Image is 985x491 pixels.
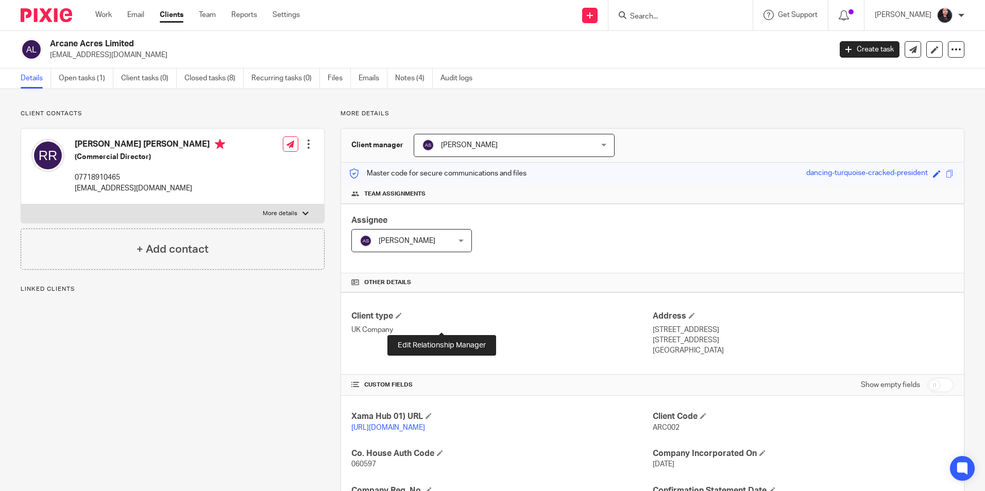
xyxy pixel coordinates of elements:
h4: Co. House Auth Code [351,448,652,459]
p: Master code for secure communications and files [349,168,527,179]
h3: Client manager [351,140,403,150]
h4: Client type [351,311,652,322]
p: UK Company [351,325,652,335]
p: More details [263,209,297,218]
p: Linked clients [21,285,325,293]
img: svg%3E [360,235,372,247]
span: Team assignments [364,190,426,198]
a: Audit logs [440,68,480,89]
span: ARC002 [653,424,680,431]
a: [URL][DOMAIN_NAME] [351,424,425,431]
a: Recurring tasks (0) [251,68,320,89]
h4: Client Code [653,411,954,422]
h4: Address [653,311,954,322]
a: Create task [840,41,899,58]
span: [PERSON_NAME] [441,142,498,149]
p: 07718910465 [75,172,225,183]
a: Notes (4) [395,68,433,89]
h4: + Add contact [137,241,209,257]
p: [EMAIL_ADDRESS][DOMAIN_NAME] [50,50,824,60]
a: Details [21,68,51,89]
h4: Xama Hub 01) URL [351,411,652,422]
img: svg%3E [31,139,64,172]
a: Team [199,10,216,20]
span: Assignee [351,216,387,224]
input: Search [629,12,722,22]
span: [DATE] [653,461,674,468]
div: dancing-turquoise-cracked-president [806,168,928,180]
h4: Company Incorporated On [653,448,954,459]
img: svg%3E [21,39,42,60]
a: Reports [231,10,257,20]
label: Show empty fields [861,380,920,390]
p: [EMAIL_ADDRESS][DOMAIN_NAME] [75,183,225,194]
span: 060597 [351,461,376,468]
a: Work [95,10,112,20]
a: Email [127,10,144,20]
a: Closed tasks (8) [184,68,244,89]
a: Files [328,68,351,89]
span: [PERSON_NAME] [379,237,435,244]
p: More details [341,110,964,118]
p: [PERSON_NAME] [875,10,931,20]
a: Settings [273,10,300,20]
p: [STREET_ADDRESS] [653,325,954,335]
span: Get Support [778,11,818,19]
p: [STREET_ADDRESS] [653,335,954,345]
a: Client tasks (0) [121,68,177,89]
a: Emails [359,68,387,89]
p: [GEOGRAPHIC_DATA] [653,345,954,356]
h5: (Commercial Director) [75,152,225,162]
a: Open tasks (1) [59,68,113,89]
h4: [PERSON_NAME] [PERSON_NAME] [75,139,225,152]
h4: CUSTOM FIELDS [351,381,652,389]
img: Pixie [21,8,72,22]
img: svg%3E [422,139,434,151]
img: MicrosoftTeams-image.jfif [937,7,953,24]
h2: Arcane Acres Limited [50,39,669,49]
i: Primary [215,139,225,149]
a: Clients [160,10,183,20]
p: Client contacts [21,110,325,118]
span: Other details [364,278,411,287]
